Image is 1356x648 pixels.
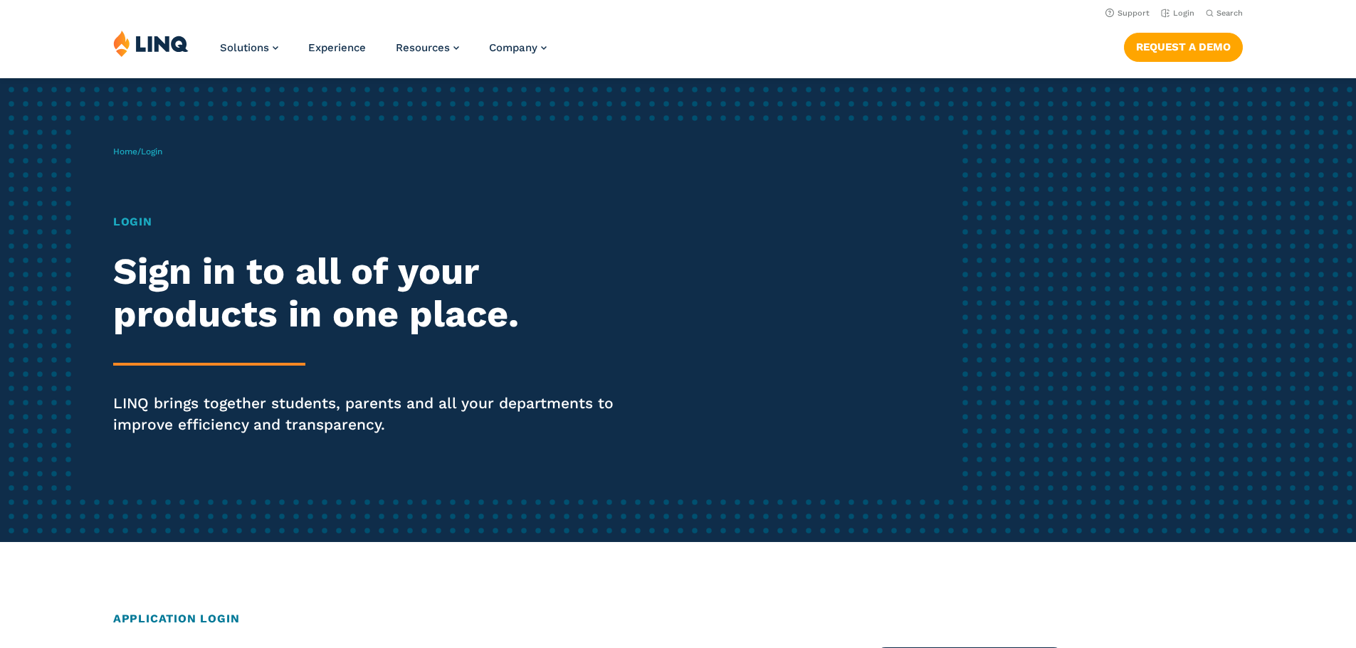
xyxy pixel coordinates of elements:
[220,41,278,54] a: Solutions
[141,147,162,156] span: Login
[308,41,366,54] a: Experience
[1105,9,1150,18] a: Support
[1161,9,1194,18] a: Login
[113,610,1243,627] h2: Application Login
[113,213,636,230] h1: Login
[113,393,636,435] p: LINQ brings together students, parents and all your departments to improve efficiency and transpa...
[220,41,269,54] span: Solutions
[1206,8,1243,18] button: Open Search Bar
[113,30,189,57] img: LINQ | K‑12 Software
[1216,9,1243,18] span: Search
[396,41,450,54] span: Resources
[1124,33,1243,61] a: Request a Demo
[1124,30,1243,61] nav: Button Navigation
[113,147,137,156] a: Home
[489,41,547,54] a: Company
[113,147,162,156] span: /
[113,250,636,336] h2: Sign in to all of your products in one place.
[220,30,547,77] nav: Primary Navigation
[489,41,537,54] span: Company
[396,41,459,54] a: Resources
